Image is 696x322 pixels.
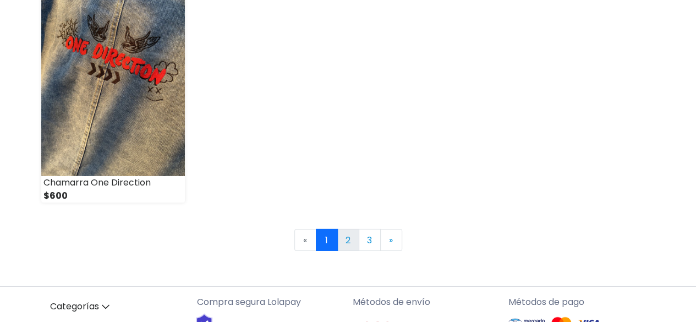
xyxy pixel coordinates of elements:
div: $600 [41,189,185,203]
a: 2 [337,229,359,251]
p: Compra segura Lolapay [197,296,344,309]
nav: Page navigation [41,229,655,251]
a: 1 [316,229,338,251]
a: Categorías [41,296,188,318]
div: Chamarra One Direction [41,176,185,189]
p: Métodos de pago [508,296,655,309]
span: » [389,234,393,247]
p: Métodos de envío [353,296,500,309]
a: Next [380,229,402,251]
a: 3 [359,229,381,251]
